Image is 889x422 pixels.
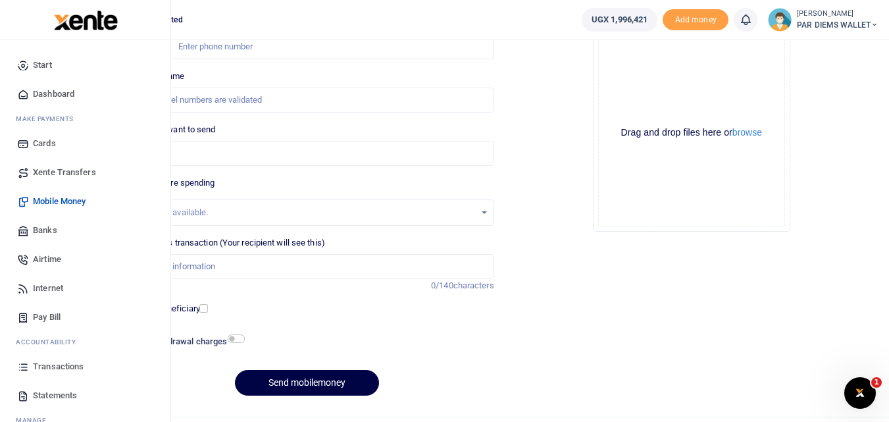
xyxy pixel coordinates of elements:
li: Ac [11,332,160,352]
a: Xente Transfers [11,158,160,187]
button: Send mobilemoney [235,370,379,396]
span: Add money [663,9,728,31]
a: Statements [11,381,160,410]
button: browse [732,128,762,137]
iframe: Intercom live chat [844,377,876,409]
li: Wallet ballance [576,8,663,32]
img: profile-user [768,8,792,32]
a: Airtime [11,245,160,274]
span: characters [453,280,494,290]
a: logo-small logo-large logo-large [53,14,118,24]
span: Pay Bill [33,311,61,324]
a: Add money [663,14,728,24]
input: Enter extra information [120,254,494,279]
span: Statements [33,389,77,402]
span: Start [33,59,52,72]
span: countability [26,337,76,347]
span: Cards [33,137,56,150]
label: Memo for this transaction (Your recipient will see this) [120,236,325,250]
input: MTN & Airtel numbers are validated [120,88,494,113]
a: Start [11,51,160,80]
input: UGX [120,141,494,166]
span: ake Payments [22,114,74,124]
img: logo-large [54,11,118,30]
span: Transactions [33,360,84,373]
div: Drag and drop files here or [599,126,784,139]
span: PAR DIEMS WALLET [797,19,878,31]
li: M [11,109,160,129]
span: 1 [871,377,882,388]
input: Enter phone number [120,34,494,59]
a: Transactions [11,352,160,381]
a: Cards [11,129,160,158]
small: [PERSON_NAME] [797,9,878,20]
a: Internet [11,274,160,303]
a: Banks [11,216,160,245]
div: File Uploader [593,34,790,232]
span: Dashboard [33,88,74,101]
span: Airtime [33,253,61,266]
li: Toup your wallet [663,9,728,31]
span: UGX 1,996,421 [592,13,648,26]
a: Pay Bill [11,303,160,332]
a: profile-user [PERSON_NAME] PAR DIEMS WALLET [768,8,878,32]
span: 0/140 [431,280,453,290]
div: No options available. [130,206,474,219]
a: Mobile Money [11,187,160,216]
span: Internet [33,282,63,295]
span: Xente Transfers [33,166,96,179]
h6: Include withdrawal charges [122,336,239,347]
span: Mobile Money [33,195,86,208]
a: UGX 1,996,421 [582,8,657,32]
span: Banks [33,224,57,237]
a: Dashboard [11,80,160,109]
